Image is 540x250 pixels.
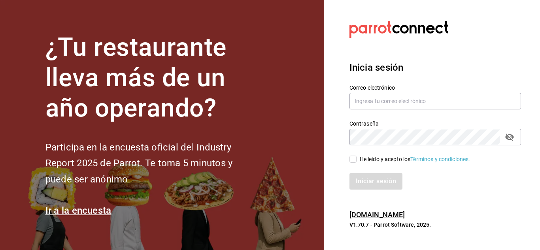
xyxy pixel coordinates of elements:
p: V1.70.7 - Parrot Software, 2025. [349,221,521,229]
button: passwordField [503,130,516,144]
a: Términos y condiciones. [410,156,470,162]
a: Ir a la encuesta [45,205,111,216]
label: Contraseña [349,121,521,126]
h2: Participa en la encuesta oficial del Industry Report 2025 de Parrot. Te toma 5 minutos y puede se... [45,139,259,188]
label: Correo electrónico [349,85,521,90]
div: He leído y acepto los [360,155,470,164]
h1: ¿Tu restaurante lleva más de un año operando? [45,32,259,123]
h3: Inicia sesión [349,60,521,75]
input: Ingresa tu correo electrónico [349,93,521,109]
a: [DOMAIN_NAME] [349,211,405,219]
